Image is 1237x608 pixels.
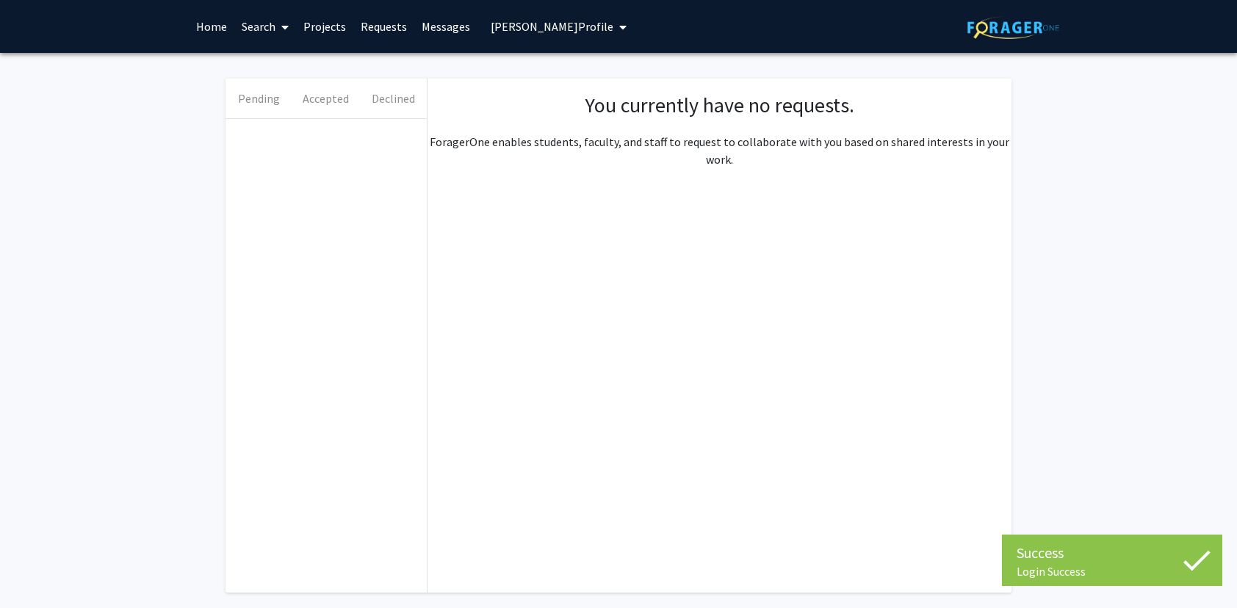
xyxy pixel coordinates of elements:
p: ForagerOne enables students, faculty, and staff to request to collaborate with you based on share... [428,133,1011,168]
div: Success [1017,542,1208,564]
button: Declined [360,79,427,118]
a: Requests [353,1,414,52]
img: ForagerOne Logo [967,16,1059,39]
button: Pending [226,79,292,118]
div: Login Success [1017,564,1208,579]
a: Home [189,1,234,52]
a: Search [234,1,296,52]
button: Accepted [292,79,359,118]
a: Messages [414,1,477,52]
span: [PERSON_NAME] Profile [491,19,613,34]
h1: You currently have no requests. [442,93,997,118]
a: Projects [296,1,353,52]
